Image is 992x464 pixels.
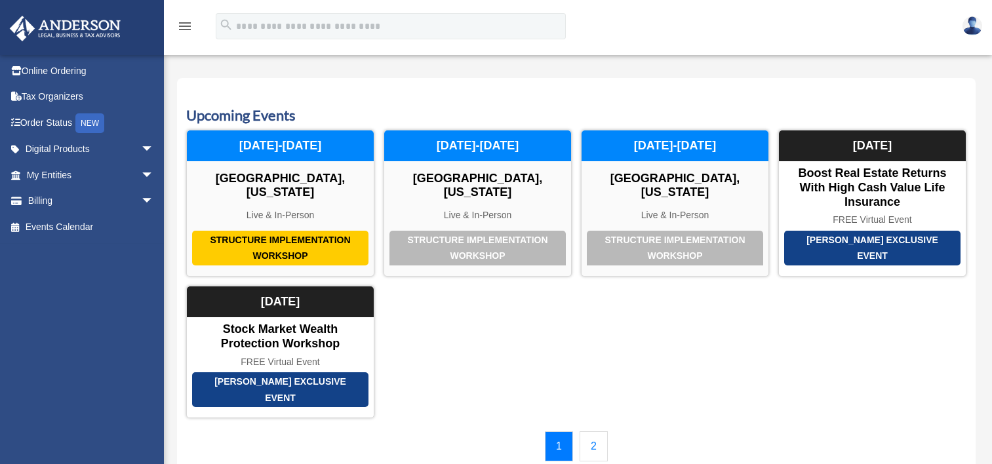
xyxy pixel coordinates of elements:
a: Digital Productsarrow_drop_down [9,136,174,163]
div: Structure Implementation Workshop [587,231,763,265]
div: [PERSON_NAME] Exclusive Event [784,231,961,265]
a: My Entitiesarrow_drop_down [9,162,174,188]
a: 2 [580,431,608,461]
span: arrow_drop_down [141,162,167,189]
div: [PERSON_NAME] Exclusive Event [192,372,368,407]
div: Live & In-Person [187,210,374,221]
a: Events Calendar [9,214,167,240]
a: Billingarrow_drop_down [9,188,174,214]
a: Tax Organizers [9,84,174,110]
div: [GEOGRAPHIC_DATA], [US_STATE] [384,172,571,200]
h3: Upcoming Events [186,106,966,126]
div: FREE Virtual Event [187,357,374,368]
span: arrow_drop_down [141,188,167,215]
i: search [219,18,233,32]
div: Structure Implementation Workshop [192,231,368,265]
a: [PERSON_NAME] Exclusive Event Boost Real Estate Returns with High Cash Value Life Insurance FREE ... [778,130,966,277]
a: Structure Implementation Workshop [GEOGRAPHIC_DATA], [US_STATE] Live & In-Person [DATE]-[DATE] [384,130,572,277]
div: [DATE]-[DATE] [187,130,374,162]
div: NEW [75,113,104,133]
a: Order StatusNEW [9,109,174,136]
a: menu [177,23,193,34]
img: Anderson Advisors Platinum Portal [6,16,125,41]
div: [GEOGRAPHIC_DATA], [US_STATE] [582,172,768,200]
a: Structure Implementation Workshop [GEOGRAPHIC_DATA], [US_STATE] Live & In-Person [DATE]-[DATE] [186,130,374,277]
div: FREE Virtual Event [779,214,966,225]
div: [DATE] [187,286,374,318]
i: menu [177,18,193,34]
div: Structure Implementation Workshop [389,231,566,265]
a: Structure Implementation Workshop [GEOGRAPHIC_DATA], [US_STATE] Live & In-Person [DATE]-[DATE] [581,130,769,277]
a: 1 [545,431,573,461]
div: Live & In-Person [582,210,768,221]
div: [DATE]-[DATE] [384,130,571,162]
a: [PERSON_NAME] Exclusive Event Stock Market Wealth Protection Workshop FREE Virtual Event [DATE] [186,286,374,418]
img: User Pic [962,16,982,35]
div: [DATE]-[DATE] [582,130,768,162]
a: Online Ordering [9,58,174,84]
div: [GEOGRAPHIC_DATA], [US_STATE] [187,172,374,200]
div: Boost Real Estate Returns with High Cash Value Life Insurance [779,166,966,209]
div: [DATE] [779,130,966,162]
div: Live & In-Person [384,210,571,221]
span: arrow_drop_down [141,136,167,163]
div: Stock Market Wealth Protection Workshop [187,322,374,351]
